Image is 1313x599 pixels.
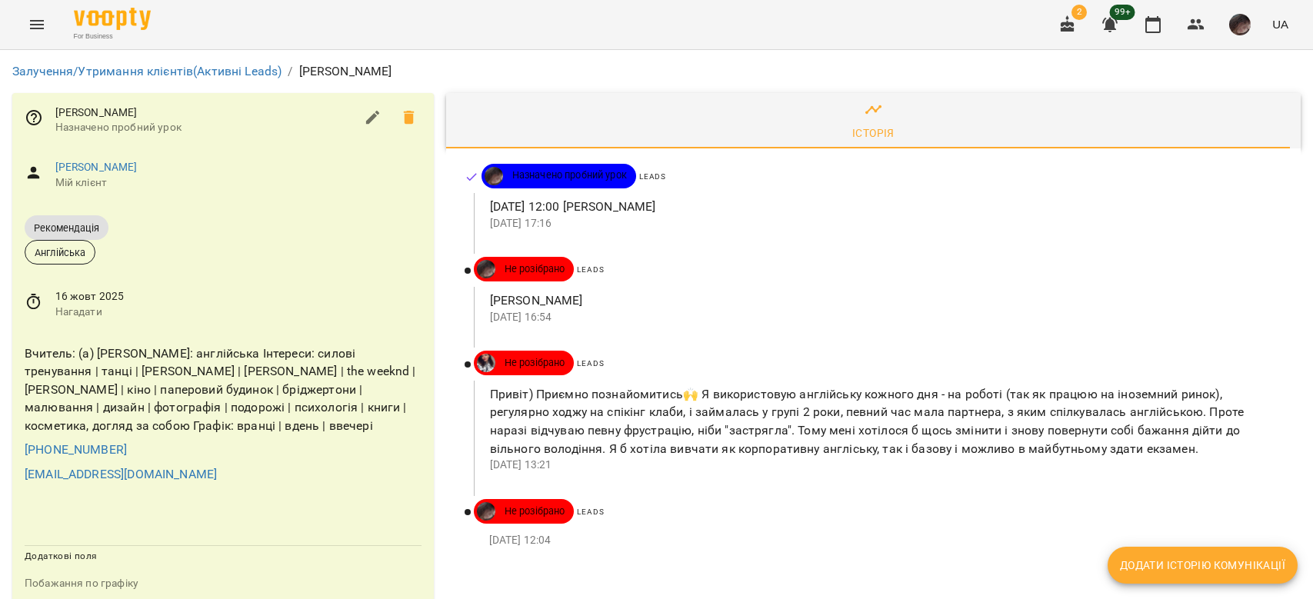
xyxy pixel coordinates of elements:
span: UA [1272,16,1288,32]
span: Додати історію комунікації [1120,556,1285,574]
button: Додати історію комунікації [1108,547,1298,584]
img: Хоменко Анна Олександрівна [485,167,503,185]
img: Хоменко Анна Олександрівна [477,260,495,278]
img: Хоменко Анна Олександрівна [477,502,495,521]
div: Вчитель: (а) [PERSON_NAME]: англійська Інтереси: силові тренування | танці | [PERSON_NAME] | [PER... [22,341,425,438]
a: [EMAIL_ADDRESS][DOMAIN_NAME] [25,467,217,481]
span: Leads [577,507,604,516]
span: [PERSON_NAME] [55,105,355,121]
span: Не розібрано [495,356,575,370]
span: Мій клієнт [55,175,422,191]
div: Історія [852,124,895,142]
a: [PHONE_NUMBER] [25,442,127,457]
span: 2 [1071,5,1087,20]
span: Leads [577,265,604,274]
span: Назначено пробний урок [55,120,355,135]
p: [DATE] 12:04 [489,533,1276,548]
a: Хоменко Анна Олександрівна [474,502,495,521]
span: 16 жовт 2025 [55,289,422,304]
span: Leads [577,359,604,368]
a: Залучення/Утримання клієнтів(Активні Leads) [12,64,282,78]
span: 99+ [1110,5,1135,20]
span: Не розібрано [495,262,575,276]
a: [PERSON_NAME] [55,161,138,173]
p: [DATE] 12:00 [PERSON_NAME] [490,198,1276,216]
button: Menu [18,6,55,43]
p: [DATE] 13:21 [490,458,1276,473]
img: Voopty Logo [74,8,151,30]
img: Дубар Леся [477,354,495,372]
span: Англійська [25,245,95,260]
a: Дубар Леся [474,354,495,372]
p: [PERSON_NAME] [299,62,392,81]
span: Leads [639,172,666,181]
span: Назначено пробний урок [503,168,636,182]
p: [PERSON_NAME] [490,291,1276,310]
span: For Business [74,32,151,42]
svg: Відповідальний співробітник не заданий [25,108,43,127]
button: UA [1266,10,1295,38]
span: Рекомендація [25,221,108,235]
p: field-description [25,576,422,591]
p: [DATE] 16:54 [490,310,1276,325]
a: Хоменко Анна Олександрівна [474,260,495,278]
span: Додаткові поля [25,551,97,561]
nav: breadcrumb [12,62,1301,81]
span: Не розібрано [495,504,575,518]
img: 297f12a5ee7ab206987b53a38ee76f7e.jpg [1229,14,1251,35]
li: / [288,62,292,81]
p: [DATE] 17:16 [490,216,1276,231]
a: Хоменко Анна Олександрівна [482,167,503,185]
span: Нагадати [55,304,422,320]
p: Привіт) Приємно познайомитись🙌 Я використовую англійську кожного дня - на роботі (так як працюю н... [490,385,1276,458]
